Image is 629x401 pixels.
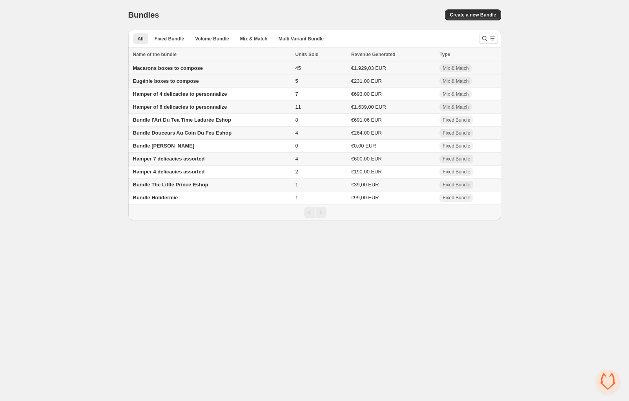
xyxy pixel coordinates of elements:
[596,370,620,393] div: Ouvrir le chat
[439,51,496,58] div: Type
[128,204,501,220] nav: Pagination
[351,156,382,162] span: €600,00 EUR
[351,78,382,84] span: €231,00 EUR
[295,156,298,162] span: 4
[295,143,298,149] span: 0
[351,143,376,149] span: €0,00 EUR
[133,104,227,110] span: Hamper of 6 delicacies to personnalize
[133,156,205,162] span: Hamper 7 delicacies assorted
[443,195,470,201] span: Fixed Bundle
[351,182,379,188] span: €39,00 EUR
[450,12,496,18] span: Create a new Bundle
[133,65,203,71] span: Macarons boxes to compose
[295,104,301,110] span: 11
[133,130,232,136] span: Bundle Douceurs Au Coin Du Feu Eshop
[295,169,298,175] span: 2
[351,51,403,58] button: Revenue Generated
[479,33,498,44] button: Search and filter results
[295,117,298,123] span: 8
[133,78,199,84] span: Eugénie boxes to compose
[351,91,382,97] span: €693,00 EUR
[443,78,469,84] span: Mix & Match
[351,51,396,58] span: Revenue Generated
[155,36,184,42] span: Fixed Bundle
[443,143,470,149] span: Fixed Bundle
[133,143,195,149] span: Bundle [PERSON_NAME]
[133,51,291,58] div: Name of the bundle
[295,130,298,136] span: 4
[443,182,470,188] span: Fixed Bundle
[295,51,319,58] span: Units Sold
[128,10,159,20] h1: Bundles
[133,182,208,188] span: Bundle The Little Prince Eshop
[133,117,231,123] span: Bundle l'Art Du Tea Time Ladurée Eshop
[351,130,382,136] span: €264,00 EUR
[351,169,382,175] span: €190,00 EUR
[133,195,178,200] span: Bundle Holidermie
[133,91,227,97] span: Hamper of 4 delicacies to personnalize
[443,65,469,71] span: Mix & Match
[445,9,501,20] button: Create a new Bundle
[443,91,469,97] span: Mix & Match
[295,195,298,200] span: 1
[443,156,470,162] span: Fixed Bundle
[443,130,470,136] span: Fixed Bundle
[295,182,298,188] span: 1
[279,36,324,42] span: Multi Variant Bundle
[295,65,301,71] span: 45
[351,117,382,123] span: €691,06 EUR
[443,104,469,110] span: Mix & Match
[443,117,470,123] span: Fixed Bundle
[443,169,470,175] span: Fixed Bundle
[295,78,298,84] span: 5
[295,91,298,97] span: 7
[133,169,205,175] span: Hamper 4 delicacies assorted
[295,51,326,58] button: Units Sold
[240,36,268,42] span: Mix & Match
[138,36,144,42] span: All
[351,195,379,200] span: €99,00 EUR
[351,104,386,110] span: €1.639,00 EUR
[351,65,386,71] span: €1.929,03 EUR
[195,36,229,42] span: Volume Bundle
